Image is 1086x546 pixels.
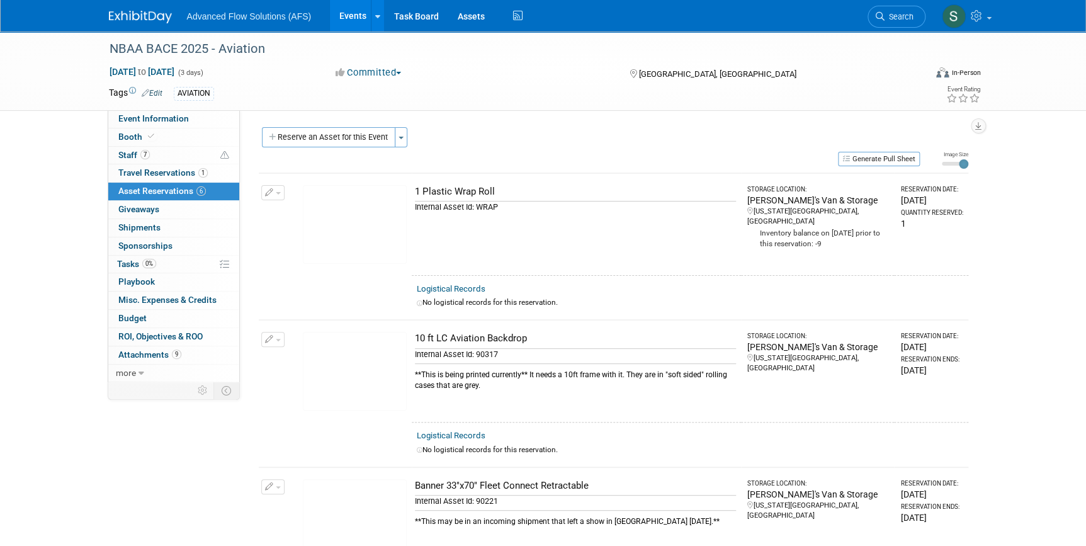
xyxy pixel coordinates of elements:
div: Internal Asset Id: WRAP [415,201,736,213]
span: Asset Reservations [118,186,206,196]
span: Search [885,12,913,21]
div: [PERSON_NAME]'s Van & Storage [747,341,890,353]
span: 7 [140,150,150,159]
div: [DATE] [900,341,963,353]
div: [DATE] [900,511,963,524]
div: Internal Asset Id: 90221 [415,495,736,507]
span: Staff [118,150,150,160]
a: Travel Reservations1 [108,164,239,182]
div: **This is being printed currently** It needs a 10ft frame with it. They are in "soft sided" rolli... [415,363,736,392]
div: Event Rating [946,86,980,93]
div: AVIATION [174,87,214,100]
div: Quantity Reserved: [900,208,963,217]
span: 6 [196,186,206,196]
span: Potential Scheduling Conflict -- at least one attendee is tagged in another overlapping event. [220,150,229,161]
span: [GEOGRAPHIC_DATA], [GEOGRAPHIC_DATA] [639,69,796,79]
img: View Images [303,332,407,411]
a: Misc. Expenses & Credits [108,292,239,309]
a: Playbook [108,273,239,291]
a: ROI, Objectives & ROO [108,328,239,346]
div: Reservation Date: [900,185,963,194]
div: [US_STATE][GEOGRAPHIC_DATA], [GEOGRAPHIC_DATA] [747,207,890,227]
div: [DATE] [900,488,963,501]
div: [PERSON_NAME]'s Van & Storage [747,194,890,207]
span: 0% [142,259,156,268]
span: 9 [172,350,181,359]
div: Reservation Date: [900,332,963,341]
td: Tags [109,86,162,101]
button: Committed [331,66,406,79]
a: Shipments [108,219,239,237]
a: Tasks0% [108,256,239,273]
td: Personalize Event Tab Strip [192,382,214,399]
div: Image Size [942,151,968,158]
div: [DATE] [900,364,963,377]
button: Reserve an Asset for this Event [262,127,395,147]
a: Logistical Records [417,284,485,293]
a: Asset Reservations6 [108,183,239,200]
img: View Images [303,185,407,264]
a: Search [868,6,925,28]
div: Banner 33"x70" Fleet Connect Retractable [415,479,736,492]
div: [US_STATE][GEOGRAPHIC_DATA], [GEOGRAPHIC_DATA] [747,353,890,373]
span: Booth [118,132,157,142]
img: Steve McAnally [942,4,966,28]
div: Reservation Date: [900,479,963,488]
img: ExhibitDay [109,11,172,23]
div: [PERSON_NAME]'s Van & Storage [747,488,890,501]
span: Playbook [118,276,155,287]
span: more [116,368,136,378]
span: Giveaways [118,204,159,214]
div: [DATE] [900,194,963,207]
button: Generate Pull Sheet [838,152,920,166]
span: to [136,67,148,77]
div: Storage Location: [747,185,890,194]
a: more [108,365,239,382]
div: 10 ft LC Aviation Backdrop [415,332,736,345]
span: Event Information [118,113,189,123]
a: Logistical Records [417,431,485,440]
img: Format-Inperson.png [936,67,949,77]
a: Budget [108,310,239,327]
div: 1 Plastic Wrap Roll [415,185,736,198]
div: No logistical records for this reservation. [417,297,963,308]
div: NBAA BACE 2025 - Aviation [105,38,907,60]
i: Booth reservation complete [148,133,154,140]
a: Booth [108,128,239,146]
span: Travel Reservations [118,168,208,178]
div: Inventory balance on [DATE] prior to this reservation: -9 [747,227,890,249]
div: Reservation Ends: [900,355,963,364]
div: No logistical records for this reservation. [417,445,963,455]
div: [US_STATE][GEOGRAPHIC_DATA], [GEOGRAPHIC_DATA] [747,501,890,521]
div: Event Format [851,65,981,84]
a: Staff7 [108,147,239,164]
a: Sponsorships [108,237,239,255]
div: 1 [900,217,963,230]
div: **This may be in an incoming shipment that left a show in [GEOGRAPHIC_DATA] [DATE].** [415,510,736,527]
span: Sponsorships [118,241,173,251]
span: Shipments [118,222,161,232]
span: Budget [118,313,147,323]
span: Misc. Expenses & Credits [118,295,217,305]
span: Attachments [118,350,181,360]
a: Event Information [108,110,239,128]
span: Tasks [117,259,156,269]
div: Storage Location: [747,332,890,341]
span: 1 [198,168,208,178]
div: Internal Asset Id: 90317 [415,348,736,360]
span: [DATE] [DATE] [109,66,175,77]
div: Storage Location: [747,479,890,488]
span: Advanced Flow Solutions (AFS) [187,11,312,21]
span: ROI, Objectives & ROO [118,331,203,341]
div: Reservation Ends: [900,503,963,511]
td: Toggle Event Tabs [213,382,239,399]
a: Edit [142,89,162,98]
span: (3 days) [177,69,203,77]
a: Giveaways [108,201,239,219]
a: Attachments9 [108,346,239,364]
div: In-Person [951,68,980,77]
